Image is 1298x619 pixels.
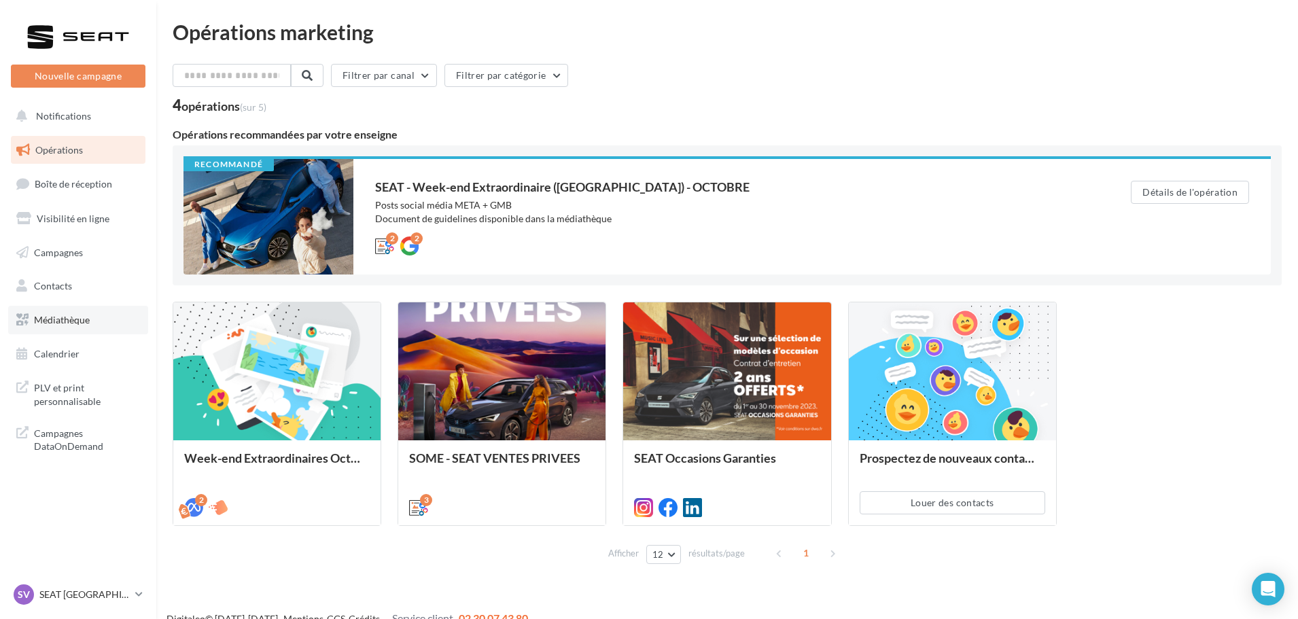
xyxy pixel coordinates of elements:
[34,424,140,453] span: Campagnes DataOnDemand
[1131,181,1249,204] button: Détails de l'opération
[11,582,145,607] a: SV SEAT [GEOGRAPHIC_DATA]
[8,373,148,413] a: PLV et print personnalisable
[173,129,1282,140] div: Opérations recommandées par votre enseigne
[184,451,370,478] div: Week-end Extraordinaires Octobre 2025
[8,169,148,198] a: Boîte de réception
[240,101,266,113] span: (sur 5)
[8,102,143,130] button: Notifications
[375,181,1076,193] div: SEAT - Week-end Extraordinaire ([GEOGRAPHIC_DATA]) - OCTOBRE
[860,451,1045,478] div: Prospectez de nouveaux contacts
[386,232,398,245] div: 2
[634,451,820,478] div: SEAT Occasions Garanties
[420,494,432,506] div: 3
[795,542,817,564] span: 1
[39,588,130,601] p: SEAT [GEOGRAPHIC_DATA]
[37,213,109,224] span: Visibilité en ligne
[688,547,745,560] span: résultats/page
[173,98,266,113] div: 4
[8,306,148,334] a: Médiathèque
[173,22,1282,42] div: Opérations marketing
[646,545,681,564] button: 12
[195,494,207,506] div: 2
[8,419,148,459] a: Campagnes DataOnDemand
[35,178,112,190] span: Boîte de réception
[8,340,148,368] a: Calendrier
[375,198,1076,226] div: Posts social média META + GMB Document de guidelines disponible dans la médiathèque
[8,238,148,267] a: Campagnes
[34,348,80,359] span: Calendrier
[36,110,91,122] span: Notifications
[34,378,140,408] span: PLV et print personnalisable
[331,64,437,87] button: Filtrer par canal
[183,159,274,171] div: Recommandé
[8,205,148,233] a: Visibilité en ligne
[8,272,148,300] a: Contacts
[18,588,30,601] span: SV
[608,547,639,560] span: Afficher
[11,65,145,88] button: Nouvelle campagne
[34,280,72,291] span: Contacts
[34,246,83,258] span: Campagnes
[35,144,83,156] span: Opérations
[444,64,568,87] button: Filtrer par catégorie
[860,491,1045,514] button: Louer des contacts
[1252,573,1284,605] div: Open Intercom Messenger
[34,314,90,325] span: Médiathèque
[181,100,266,112] div: opérations
[410,232,423,245] div: 2
[652,549,664,560] span: 12
[8,136,148,164] a: Opérations
[409,451,595,478] div: SOME - SEAT VENTES PRIVEES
